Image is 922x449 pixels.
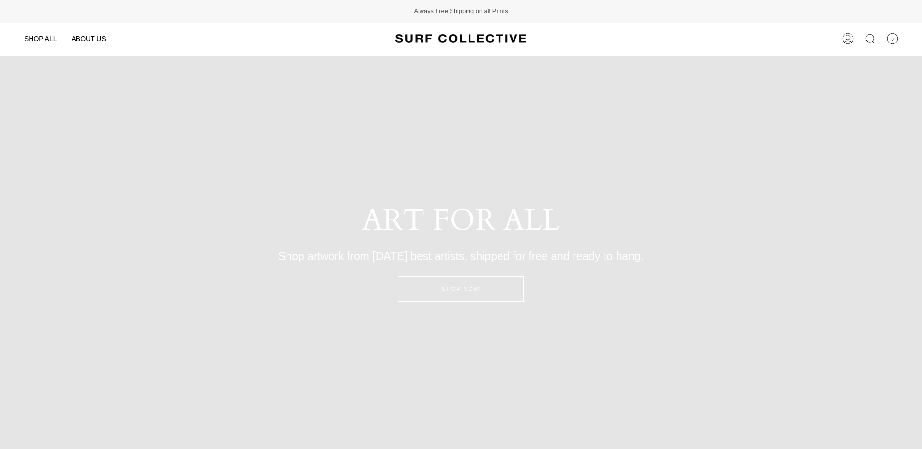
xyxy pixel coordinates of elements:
[278,248,644,265] p: Shop artwork from [DATE] best artists, shipped for free and ready to hang.
[881,23,903,55] a: 0
[395,30,526,48] img: Surf Collective
[414,7,508,15] span: Always Free Shipping on all Prints
[278,203,644,238] h2: ART FOR ALL
[24,35,57,43] span: SHOP ALL
[398,276,524,302] a: SHOP NOW
[887,33,898,44] span: 0
[64,23,113,55] a: ABOUT US
[17,23,64,55] a: SHOP ALL
[71,35,106,43] span: ABOUT US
